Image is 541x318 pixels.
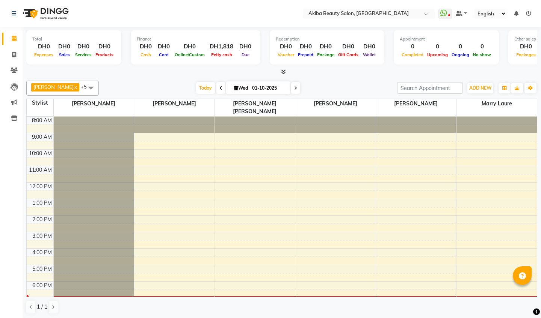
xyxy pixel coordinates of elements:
div: 2:00 PM [31,216,53,223]
span: Gift Cards [336,52,360,57]
div: 12:00 PM [28,183,53,190]
div: DH0 [315,42,336,51]
div: DH0 [276,42,296,51]
div: 5:00 PM [31,265,53,273]
span: 1 / 1 [37,303,47,311]
span: [PERSON_NAME] [33,84,74,90]
span: Cash [139,52,153,57]
span: Due [240,52,251,57]
span: Today [196,82,215,94]
div: Redemption [276,36,378,42]
div: DH0 [173,42,207,51]
span: Prepaid [296,52,315,57]
span: [PERSON_NAME] [PERSON_NAME] [215,99,295,116]
span: Voucher [276,52,296,57]
span: Package [315,52,336,57]
div: 10:00 AM [27,150,53,157]
div: DH0 [236,42,254,51]
span: Card [157,52,171,57]
div: Total [32,36,115,42]
span: Packages [514,52,538,57]
img: logo [19,3,71,24]
span: Sales [57,52,72,57]
span: ADD NEW [469,85,491,91]
div: DH0 [514,42,538,51]
div: 0 [425,42,450,51]
span: Petty cash [209,52,234,57]
div: DH0 [32,42,55,51]
div: DH0 [155,42,173,51]
div: 8:00 AM [30,117,53,124]
span: Products [94,52,115,57]
span: No show [471,52,493,57]
input: 2025-10-01 [250,82,287,94]
span: Ongoing [450,52,471,57]
span: Marry Laure [456,99,537,108]
div: 9:00 AM [30,133,53,141]
span: Expenses [32,52,55,57]
span: +5 [81,84,92,90]
div: 0 [450,42,471,51]
div: DH0 [94,42,115,51]
a: x [74,84,77,90]
span: [PERSON_NAME] [54,99,134,108]
span: Upcoming [425,52,450,57]
div: DH0 [360,42,378,51]
span: Services [73,52,94,57]
span: Completed [400,52,425,57]
div: Appointment [400,36,493,42]
span: [PERSON_NAME] [376,99,456,108]
span: Wed [232,85,250,91]
div: Stylist [27,99,53,107]
div: 11:00 AM [27,166,53,174]
div: DH0 [137,42,155,51]
iframe: chat widget [509,288,533,310]
div: DH0 [336,42,360,51]
span: [PERSON_NAME] [134,99,215,108]
div: 3:00 PM [31,232,53,240]
input: Search Appointment [397,82,463,94]
span: [PERSON_NAME] [295,99,376,108]
div: 0 [471,42,493,51]
div: 1:00 PM [31,199,53,207]
span: Wallet [361,52,378,57]
div: Finance [137,36,254,42]
div: DH0 [55,42,73,51]
div: DH1,818 [207,42,236,51]
div: DH0 [73,42,94,51]
div: DH0 [296,42,315,51]
button: ADD NEW [467,83,493,93]
div: 6:00 PM [31,282,53,289]
span: Online/Custom [173,52,207,57]
div: 0 [400,42,425,51]
div: 4:00 PM [31,249,53,256]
